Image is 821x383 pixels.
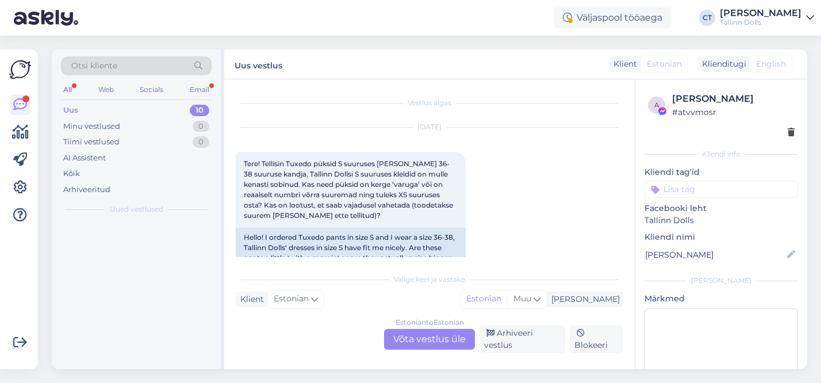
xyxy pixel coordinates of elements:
[645,248,785,261] input: Lisa nimi
[461,290,507,308] div: Estonian
[190,105,209,116] div: 10
[236,122,623,132] div: [DATE]
[71,60,117,72] span: Otsi kliente
[384,329,475,350] div: Võta vestlus üle
[644,231,798,243] p: Kliendi nimi
[61,82,74,97] div: All
[235,56,282,72] label: Uus vestlus
[396,317,464,328] div: Estonian to Estonian
[699,10,715,26] div: CT
[672,106,795,118] div: # atvvmosr
[244,159,455,220] span: Tere! Tellisin Tuxedo püksid S suuruses [PERSON_NAME] 36-38 suuruse kandja, Tallinn Dollsi S suur...
[236,98,623,108] div: Vestlus algas
[193,136,209,148] div: 0
[654,101,659,109] span: a
[137,82,166,97] div: Socials
[9,59,31,81] img: Askly Logo
[570,325,623,353] div: Blokeeri
[236,274,623,285] div: Valige keel ja vastake
[187,82,212,97] div: Email
[63,105,78,116] div: Uus
[756,58,786,70] span: English
[193,121,209,132] div: 0
[644,293,798,305] p: Märkmed
[644,166,798,178] p: Kliendi tag'id
[647,58,682,70] span: Estonian
[697,58,746,70] div: Klienditugi
[720,9,814,27] a: [PERSON_NAME]Tallinn Dolls
[644,181,798,198] input: Lisa tag
[274,293,309,305] span: Estonian
[644,202,798,215] p: Facebooki leht
[547,293,620,305] div: [PERSON_NAME]
[96,82,116,97] div: Web
[63,184,110,196] div: Arhiveeritud
[236,293,264,305] div: Klient
[720,9,801,18] div: [PERSON_NAME]
[236,228,466,299] div: Hello! I ordered Tuxedo pants in size S and I wear a size 36-38, Tallinn Dolls' dresses in size S...
[513,293,531,304] span: Muu
[63,136,120,148] div: Tiimi vestlused
[110,204,163,215] span: Uued vestlused
[720,18,801,27] div: Tallinn Dolls
[63,168,80,179] div: Kõik
[609,58,637,70] div: Klient
[644,149,798,159] div: Kliendi info
[644,275,798,286] div: [PERSON_NAME]
[672,92,795,106] div: [PERSON_NAME]
[63,121,120,132] div: Minu vestlused
[644,215,798,227] p: Tallinn Dolls
[63,152,106,164] div: AI Assistent
[554,7,672,28] div: Väljaspool tööaega
[479,325,565,353] div: Arhiveeri vestlus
